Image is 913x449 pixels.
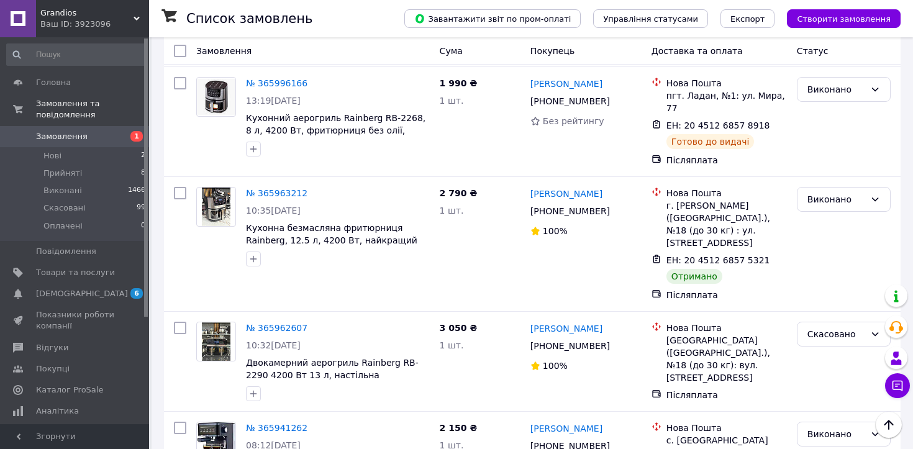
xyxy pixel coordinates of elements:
[730,14,765,24] span: Експорт
[440,188,478,198] span: 2 790 ₴
[720,9,775,28] button: Експорт
[43,185,82,196] span: Виконані
[130,131,143,142] span: 1
[774,13,901,23] a: Створити замовлення
[196,322,236,361] a: Фото товару
[246,323,307,333] a: № 365962607
[246,206,301,215] span: 10:35[DATE]
[530,322,602,335] a: [PERSON_NAME]
[414,13,571,24] span: Завантажити звіт по пром-оплаті
[807,427,865,441] div: Виконано
[528,202,612,220] div: [PHONE_NUMBER]
[440,46,463,56] span: Cума
[666,269,722,284] div: Отримано
[246,340,301,350] span: 10:32[DATE]
[528,93,612,110] div: [PHONE_NUMBER]
[36,384,103,396] span: Каталог ProSale
[807,193,865,206] div: Виконано
[666,289,787,301] div: Післяплата
[440,206,464,215] span: 1 шт.
[197,79,235,114] img: Фото товару
[36,98,149,120] span: Замовлення та повідомлення
[797,14,891,24] span: Створити замовлення
[36,131,88,142] span: Замовлення
[246,223,417,270] a: Кухонна безмасляна фритюрниця Rainberg, 12.5 л, 4200 Вт, найкращий аерогриль, потужний аерогриль,...
[666,422,787,434] div: Нова Пошта
[530,46,575,56] span: Покупець
[186,11,312,26] h1: Список замовлень
[543,226,568,236] span: 100%
[876,412,902,438] button: Наверх
[196,77,236,117] a: Фото товару
[196,46,252,56] span: Замовлення
[6,43,147,66] input: Пошук
[404,9,581,28] button: Завантажити звіт по пром-оплаті
[137,202,145,214] span: 99
[40,7,134,19] span: Grandios
[530,78,602,90] a: [PERSON_NAME]
[787,9,901,28] button: Створити замовлення
[528,337,612,355] div: [PHONE_NUMBER]
[36,77,71,88] span: Головна
[666,389,787,401] div: Післяплата
[440,423,478,433] span: 2 150 ₴
[246,423,307,433] a: № 365941262
[36,246,96,257] span: Повідомлення
[130,288,143,299] span: 6
[141,220,145,232] span: 0
[440,96,464,106] span: 1 шт.
[440,323,478,333] span: 3 050 ₴
[807,327,865,341] div: Скасовано
[246,96,301,106] span: 13:19[DATE]
[36,363,70,374] span: Покупці
[666,134,755,149] div: Готово до видачі
[666,120,770,130] span: ЕН: 20 4512 6857 8918
[246,188,307,198] a: № 365963212
[666,322,787,334] div: Нова Пошта
[246,113,426,160] a: Кухонний аерогриль Rainberg RB-2268, 8 л, 4200 Вт, фритюрниця без олії, потужна аерофритюрниця, н...
[202,188,231,226] img: Фото товару
[666,154,787,166] div: Післяплата
[543,116,604,126] span: Без рейтингу
[141,150,145,161] span: 2
[36,288,128,299] span: [DEMOGRAPHIC_DATA]
[196,187,236,227] a: Фото товару
[43,202,86,214] span: Скасовані
[246,358,419,392] a: Двокамерний аерогриль Rainberg RB-2290 4200 Вт 13 л, настільна мультипіч, потужний аерогриль
[36,342,68,353] span: Відгуки
[666,199,787,249] div: г. [PERSON_NAME] ([GEOGRAPHIC_DATA].), №18 (до 30 кг) : ул. [STREET_ADDRESS]
[43,150,61,161] span: Нові
[40,19,149,30] div: Ваш ID: 3923096
[603,14,698,24] span: Управління статусами
[530,188,602,200] a: [PERSON_NAME]
[666,187,787,199] div: Нова Пошта
[530,422,602,435] a: [PERSON_NAME]
[666,89,787,114] div: пгт. Ладан, №1: ул. Мира, 77
[807,83,865,96] div: Виконано
[666,334,787,384] div: [GEOGRAPHIC_DATA] ([GEOGRAPHIC_DATA].), №18 (до 30 кг): вул. [STREET_ADDRESS]
[36,406,79,417] span: Аналітика
[666,77,787,89] div: Нова Пошта
[593,9,708,28] button: Управління статусами
[202,322,231,361] img: Фото товару
[246,78,307,88] a: № 365996166
[666,255,770,265] span: ЕН: 20 4512 6857 5321
[43,168,82,179] span: Прийняті
[128,185,145,196] span: 1466
[36,267,115,278] span: Товари та послуги
[797,46,829,56] span: Статус
[36,309,115,332] span: Показники роботи компанії
[543,361,568,371] span: 100%
[43,220,83,232] span: Оплачені
[885,373,910,398] button: Чат з покупцем
[652,46,743,56] span: Доставка та оплата
[440,78,478,88] span: 1 990 ₴
[141,168,145,179] span: 8
[440,340,464,350] span: 1 шт.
